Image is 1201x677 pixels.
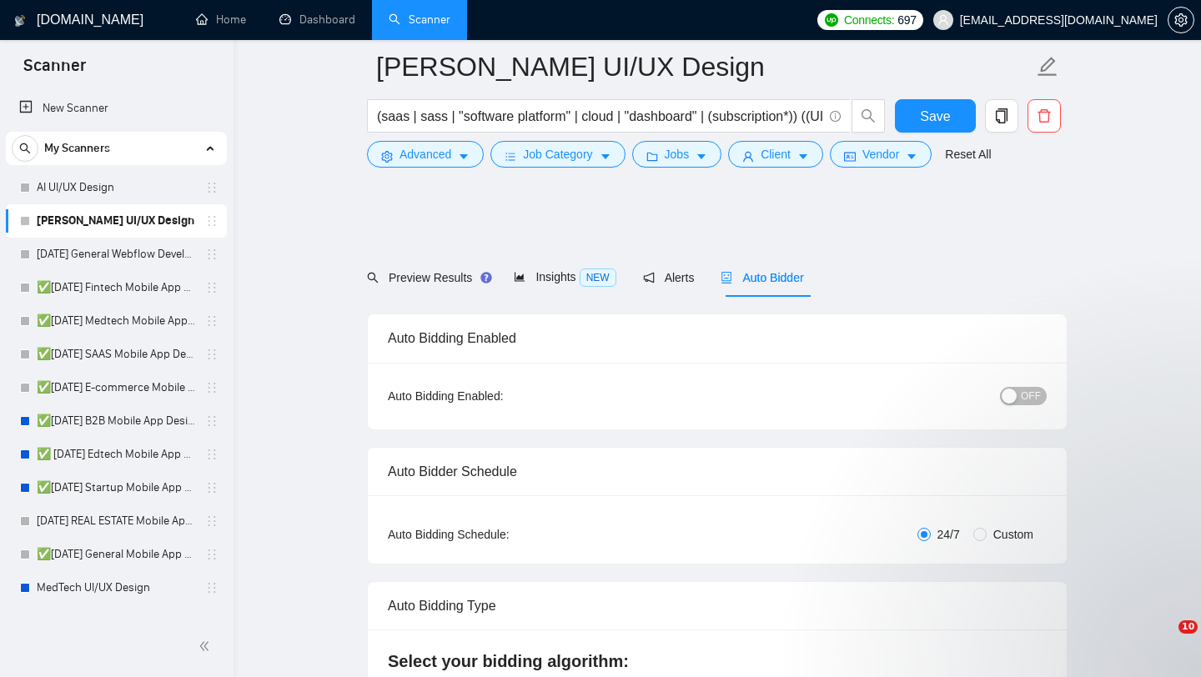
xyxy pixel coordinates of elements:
span: holder [205,214,219,228]
span: Auto Bidder [721,271,803,284]
span: holder [205,481,219,494]
span: 10 [1178,620,1198,634]
span: user [937,14,949,26]
div: Auto Bidding Schedule: [388,525,607,544]
span: double-left [198,638,215,654]
span: search [13,143,38,154]
span: caret-down [600,150,611,163]
img: upwork-logo.png [825,13,838,27]
span: holder [205,248,219,261]
button: settingAdvancedcaret-down [367,141,484,168]
span: holder [205,514,219,528]
div: Tooltip anchor [479,270,494,285]
span: OFF [1021,387,1041,405]
a: ✅[DATE] Fintech Mobile App Design [37,271,195,304]
div: Auto Bidder Schedule [388,448,1047,495]
span: setting [1168,13,1193,27]
a: ✅[DATE] General Mobile App Design [37,538,195,571]
div: Auto Bidding Enabled [388,314,1047,362]
a: [DATE] General Webflow Development [37,238,195,271]
li: New Scanner [6,92,227,125]
span: user [742,150,754,163]
span: holder [205,614,219,628]
button: delete [1028,99,1061,133]
a: setting [1168,13,1194,27]
a: SaaS UI/UX Design [37,604,195,638]
a: searchScanner [389,13,450,27]
span: Job Category [523,145,592,163]
a: AI UI/UX Design [37,171,195,204]
a: ✅[DATE] SAAS Mobile App Design [37,338,195,371]
span: idcard [844,150,856,163]
span: holder [205,381,219,394]
button: setting [1168,7,1194,33]
span: delete [1028,108,1060,123]
input: Scanner name... [376,46,1033,88]
a: ✅[DATE] E-commerce Mobile App Design [37,371,195,404]
a: [DATE] REAL ESTATE Mobile App Design [37,504,195,538]
button: barsJob Categorycaret-down [490,141,625,168]
span: bars [505,150,516,163]
button: search [12,135,38,162]
span: info-circle [830,111,841,122]
span: edit [1037,56,1058,78]
a: ✅[DATE] B2B Mobile App Design [37,404,195,438]
span: Advanced [399,145,451,163]
button: userClientcaret-down [728,141,823,168]
span: Preview Results [367,271,487,284]
a: [PERSON_NAME] UI/UX Design [37,204,195,238]
span: Scanner [10,53,99,88]
span: Connects: [844,11,894,29]
a: homeHome [196,13,246,27]
span: holder [205,314,219,328]
a: ✅[DATE] Medtech Mobile App Design [37,304,195,338]
span: 697 [897,11,916,29]
span: setting [381,150,393,163]
span: Vendor [862,145,899,163]
span: search [852,108,884,123]
span: caret-down [696,150,707,163]
div: Auto Bidding Enabled: [388,387,607,405]
span: folder [646,150,658,163]
span: holder [205,548,219,561]
button: copy [985,99,1018,133]
span: area-chart [514,271,525,283]
img: logo [14,8,26,34]
span: holder [205,581,219,594]
span: robot [721,272,732,283]
a: New Scanner [19,92,214,125]
button: idcardVendorcaret-down [830,141,932,168]
span: holder [205,448,219,461]
button: Save [895,99,976,133]
span: holder [205,181,219,194]
iframe: Intercom live chat [1144,620,1184,660]
span: caret-down [906,150,917,163]
button: folderJobscaret-down [632,141,722,168]
a: ✅[DATE] Startup Mobile App Design [37,471,195,504]
span: copy [986,108,1018,123]
a: MedTech UI/UX Design [37,571,195,604]
a: dashboardDashboard [279,13,355,27]
span: Jobs [665,145,690,163]
span: notification [643,272,655,283]
span: holder [205,281,219,294]
div: Auto Bidding Type [388,582,1047,629]
span: NEW [580,268,616,287]
h4: Select your bidding algorithm: [388,649,1047,673]
span: Alerts [643,271,695,284]
span: Insights [514,270,616,283]
span: caret-down [458,150,470,163]
span: My Scanners [44,132,110,165]
span: Client [761,145,791,163]
a: Reset All [945,145,991,163]
input: Search Freelance Jobs... [377,106,822,127]
span: Save [920,106,950,127]
a: ✅ [DATE] Edtech Mobile App Design [37,438,195,471]
button: search [852,99,885,133]
span: caret-down [797,150,809,163]
span: holder [205,348,219,361]
span: search [367,272,379,283]
span: holder [205,414,219,428]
